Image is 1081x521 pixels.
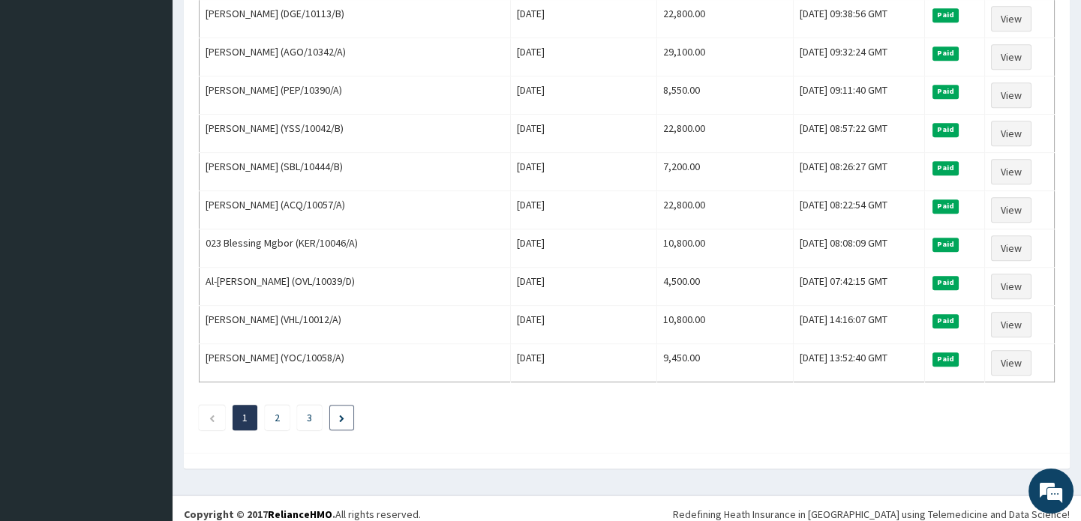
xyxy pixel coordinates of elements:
[932,123,959,136] span: Paid
[510,229,657,268] td: [DATE]
[991,44,1031,70] a: View
[793,38,924,76] td: [DATE] 09:32:24 GMT
[932,314,959,328] span: Paid
[268,508,332,521] a: RelianceHMO
[991,6,1031,31] a: View
[657,76,793,115] td: 8,550.00
[200,153,511,191] td: [PERSON_NAME] (SBL/10444/B)
[8,355,286,408] textarea: Type your message and hit 'Enter'
[657,306,793,344] td: 10,800.00
[932,352,959,366] span: Paid
[793,76,924,115] td: [DATE] 09:11:40 GMT
[209,411,215,424] a: Previous page
[339,411,344,424] a: Next page
[200,229,511,268] td: 023 Blessing Mgbor (KER/10046/A)
[793,306,924,344] td: [DATE] 14:16:07 GMT
[657,153,793,191] td: 7,200.00
[510,153,657,191] td: [DATE]
[793,191,924,229] td: [DATE] 08:22:54 GMT
[932,85,959,98] span: Paid
[991,350,1031,376] a: View
[200,191,511,229] td: [PERSON_NAME] (ACQ/10057/A)
[932,8,959,22] span: Paid
[510,306,657,344] td: [DATE]
[200,268,511,306] td: Al-[PERSON_NAME] (OVL/10039/D)
[200,344,511,382] td: [PERSON_NAME] (YOC/10058/A)
[657,229,793,268] td: 10,800.00
[793,115,924,153] td: [DATE] 08:57:22 GMT
[200,115,511,153] td: [PERSON_NAME] (YSS/10042/B)
[932,199,959,213] span: Paid
[932,276,959,289] span: Paid
[793,229,924,268] td: [DATE] 08:08:09 GMT
[991,197,1031,223] a: View
[510,76,657,115] td: [DATE]
[657,191,793,229] td: 22,800.00
[184,508,335,521] strong: Copyright © 2017 .
[932,46,959,60] span: Paid
[200,38,511,76] td: [PERSON_NAME] (AGO/10342/A)
[510,38,657,76] td: [DATE]
[657,115,793,153] td: 22,800.00
[793,153,924,191] td: [DATE] 08:26:27 GMT
[991,159,1031,184] a: View
[510,191,657,229] td: [DATE]
[932,161,959,175] span: Paid
[307,411,312,424] a: Page 3
[793,268,924,306] td: [DATE] 07:42:15 GMT
[510,115,657,153] td: [DATE]
[78,84,252,103] div: Chat with us now
[242,411,248,424] a: Page 1 is your current page
[275,411,280,424] a: Page 2
[246,7,282,43] div: Minimize live chat window
[510,268,657,306] td: [DATE]
[200,306,511,344] td: [PERSON_NAME] (VHL/10012/A)
[991,121,1031,146] a: View
[991,235,1031,261] a: View
[200,76,511,115] td: [PERSON_NAME] (PEP/10390/A)
[657,268,793,306] td: 4,500.00
[991,274,1031,299] a: View
[991,312,1031,337] a: View
[657,344,793,382] td: 9,450.00
[87,162,207,313] span: We're online!
[793,344,924,382] td: [DATE] 13:52:40 GMT
[657,38,793,76] td: 29,100.00
[932,238,959,251] span: Paid
[28,75,61,112] img: d_794563401_company_1708531726252_794563401
[510,344,657,382] td: [DATE]
[991,82,1031,108] a: View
